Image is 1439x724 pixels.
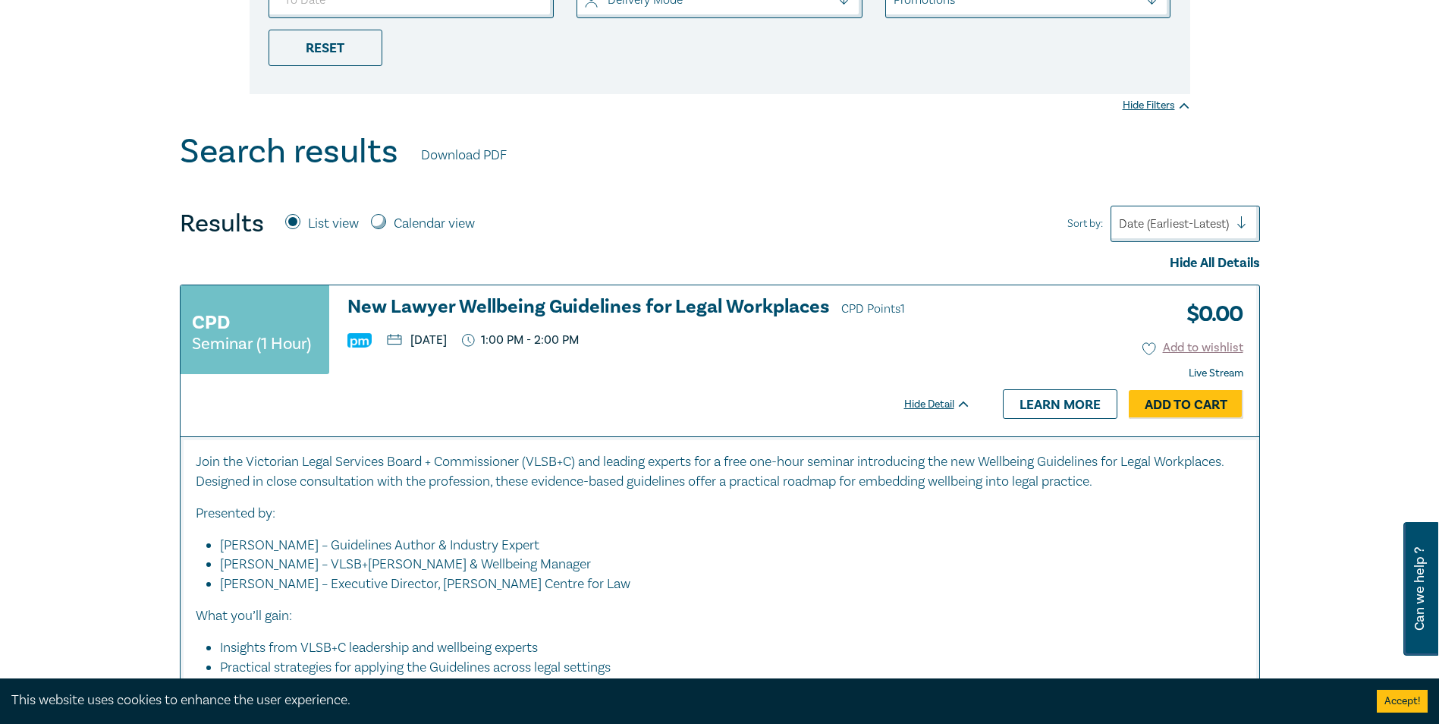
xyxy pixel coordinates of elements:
img: Practice Management & Business Skills [347,333,372,348]
div: Reset [269,30,382,66]
li: [PERSON_NAME] – VLSB+[PERSON_NAME] & Wellbeing Manager [220,555,1229,574]
a: Learn more [1003,389,1117,418]
div: Hide Filters [1123,98,1190,113]
div: This website uses cookies to enhance the user experience. [11,691,1354,710]
li: [PERSON_NAME] – Guidelines Author & Industry Expert [220,536,1229,556]
li: Insights from VLSB+C leadership and wellbeing experts [220,638,1229,658]
strong: Live Stream [1189,367,1243,380]
p: What you’ll gain: [196,606,1244,626]
button: Add to wishlist [1142,339,1243,357]
p: [DATE] [387,334,447,346]
a: Add to Cart [1129,390,1243,419]
p: Presented by: [196,504,1244,524]
li: Practical strategies for applying the Guidelines across legal settings [220,658,1229,678]
div: Hide Detail [904,397,988,412]
label: List view [308,214,359,234]
a: Download PDF [421,146,507,165]
input: Sort by [1119,216,1122,232]
h3: New Lawyer Wellbeing Guidelines for Legal Workplaces [347,297,971,320]
div: Hide All Details [180,253,1260,273]
h4: Results [180,209,264,239]
p: 1:00 PM - 2:00 PM [462,333,580,348]
p: Join the Victorian Legal Services Board + Commissioner (VLSB+C) and leading experts for a free on... [196,452,1244,492]
h3: $ 0.00 [1175,297,1243,332]
span: Can we help ? [1412,531,1427,647]
h1: Search results [180,132,398,172]
label: Calendar view [394,214,475,234]
h3: CPD [192,309,230,336]
span: CPD Points 1 [841,301,905,316]
small: Seminar (1 Hour) [192,336,311,351]
li: [PERSON_NAME] – Executive Director, [PERSON_NAME] Centre for Law [220,574,1244,594]
span: Sort by: [1067,216,1103,232]
a: New Lawyer Wellbeing Guidelines for Legal Workplaces CPD Points1 [347,297,971,320]
button: Accept cookies [1377,690,1428,713]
